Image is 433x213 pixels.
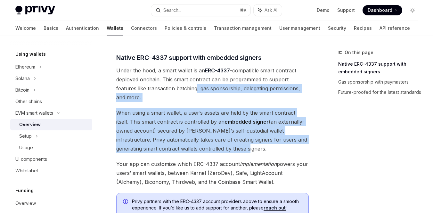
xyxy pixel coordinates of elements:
div: Overview [15,200,36,207]
a: ERC-4337 [205,67,230,74]
a: Support [337,7,355,13]
a: Whitelabel [10,165,92,176]
a: Wallets [107,20,123,36]
button: Search...⌘K [151,4,250,16]
a: Gas sponsorship with paymasters [338,77,423,87]
div: UI components [15,155,47,163]
span: Under the hood, a smart wallet is an -compatible smart contract deployed onchain. This smart cont... [116,66,309,102]
div: Other chains [15,98,42,105]
a: Connectors [131,20,157,36]
a: User management [279,20,320,36]
a: Policies & controls [165,20,206,36]
span: Native ERC-4337 support with embedded signers [116,53,262,62]
a: Recipes [354,20,372,36]
div: Search... [163,6,181,14]
strong: embedded signer [225,119,269,125]
div: Ethereum [15,63,35,71]
a: API reference [380,20,410,36]
a: UI components [10,153,92,165]
span: Dashboard [368,7,392,13]
a: Authentication [66,20,99,36]
div: EVM smart wallets [15,109,53,117]
div: Solana [15,75,30,82]
button: Toggle dark mode [407,5,418,15]
span: When using a smart wallet, a user’s assets are held by the smart contract itself. This smart cont... [116,108,309,153]
span: Your app can customize which ERC-4337 account powers your users’ smart wallets, between Kernel (Z... [116,160,309,186]
button: Ask AI [254,4,282,16]
a: Native ERC-4337 support with embedded signers [338,59,423,77]
a: Future-proofed for the latest standards [338,87,423,97]
a: reach out [264,205,286,211]
a: Other chains [10,96,92,107]
div: Usage [19,144,33,152]
a: Transaction management [214,20,272,36]
a: Dashboard [363,5,402,15]
svg: Info [123,199,129,205]
a: Welcome [15,20,36,36]
a: Overview [10,198,92,209]
h5: Funding [15,187,34,194]
div: Whitelabel [15,167,38,175]
span: On this page [345,49,373,56]
em: implementation [240,161,277,167]
div: Bitcoin [15,86,29,94]
div: Setup [19,132,32,140]
div: Overview [19,121,41,128]
h5: Using wallets [15,50,46,58]
a: Usage [10,142,92,153]
a: Demo [317,7,330,13]
span: Ask AI [265,7,277,13]
a: Overview [10,119,92,130]
span: Privy partners with the ERC-4337 account providers above to ensure a smooth experience. If you’d ... [132,198,302,211]
a: Basics [44,20,58,36]
span: ⌘ K [240,8,247,13]
a: Security [328,20,346,36]
img: light logo [15,6,55,15]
